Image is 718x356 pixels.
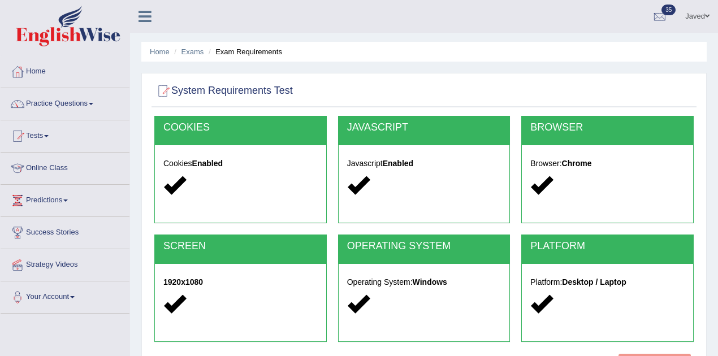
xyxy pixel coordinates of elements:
h5: Cookies [163,159,318,168]
a: Practice Questions [1,88,129,116]
h2: JAVASCRIPT [347,122,501,133]
a: Exams [181,47,204,56]
span: 35 [661,5,676,15]
li: Exam Requirements [206,46,282,57]
strong: Desktop / Laptop [562,277,626,286]
h5: Platform: [530,278,685,286]
h2: SCREEN [163,241,318,252]
a: Home [150,47,170,56]
strong: Chrome [562,159,592,168]
h2: PLATFORM [530,241,685,252]
strong: 1920x1080 [163,277,203,286]
h2: BROWSER [530,122,685,133]
h5: Operating System: [347,278,501,286]
h2: OPERATING SYSTEM [347,241,501,252]
a: Predictions [1,185,129,213]
h2: System Requirements Test [154,83,293,99]
strong: Enabled [383,159,413,168]
strong: Windows [413,277,447,286]
a: Home [1,56,129,84]
a: Online Class [1,153,129,181]
a: Success Stories [1,217,129,245]
h2: COOKIES [163,122,318,133]
h5: Browser: [530,159,685,168]
a: Strategy Videos [1,249,129,277]
strong: Enabled [192,159,223,168]
a: Tests [1,120,129,149]
h5: Javascript [347,159,501,168]
a: Your Account [1,281,129,310]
